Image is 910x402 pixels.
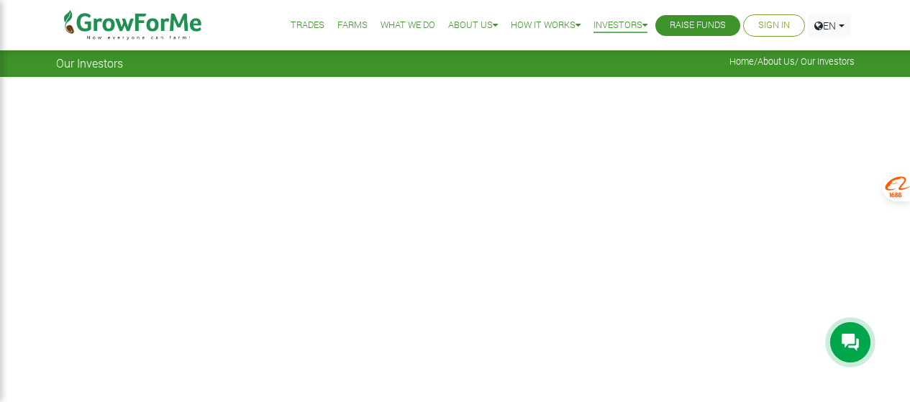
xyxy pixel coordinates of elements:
[757,55,795,67] a: About Us
[670,18,726,33] a: Raise Funds
[291,18,324,33] a: Trades
[56,56,123,70] span: Our Investors
[808,14,851,37] a: EN
[448,18,498,33] a: About Us
[593,18,647,33] a: Investors
[511,18,581,33] a: How it Works
[729,56,855,67] span: / / Our Investors
[758,18,790,33] a: Sign In
[337,18,368,33] a: Farms
[729,55,754,67] a: Home
[381,18,435,33] a: What We Do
